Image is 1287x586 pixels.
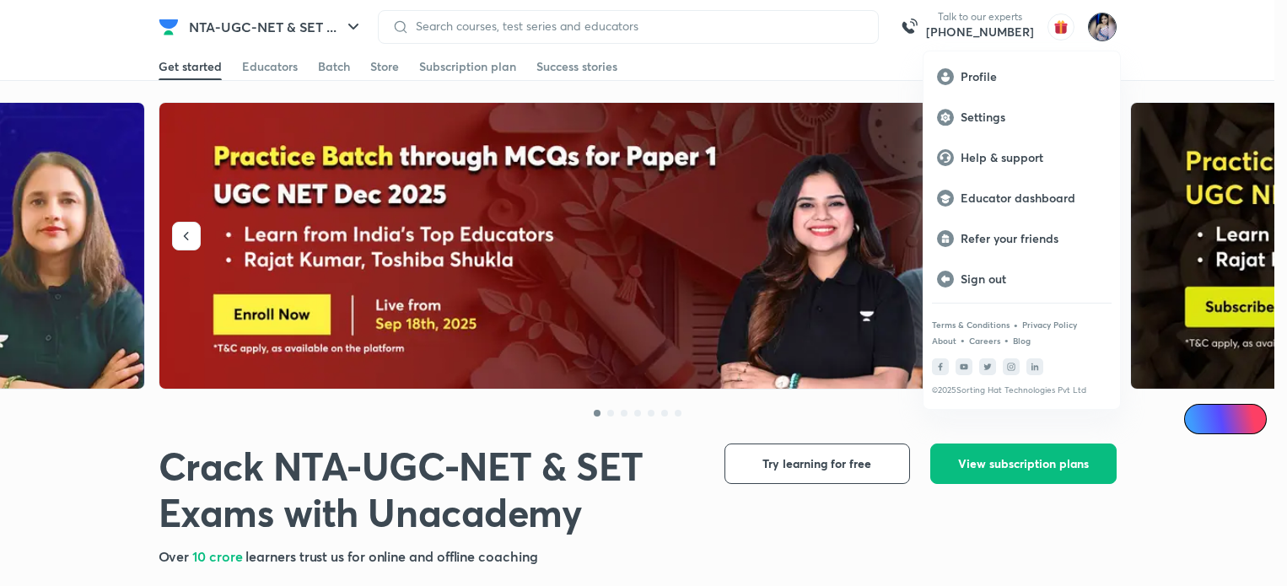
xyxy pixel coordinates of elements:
a: Profile [924,56,1120,97]
p: © 2025 Sorting Hat Technologies Pvt Ltd [932,385,1112,395]
div: • [960,332,966,347]
a: Settings [924,97,1120,137]
p: Help & support [961,150,1107,165]
p: Settings [961,110,1107,125]
p: Refer your friends [961,231,1107,246]
a: Educator dashboard [924,178,1120,218]
div: • [1004,332,1010,347]
a: About [932,336,956,346]
p: Educator dashboard [961,191,1107,206]
a: Refer your friends [924,218,1120,259]
div: • [1013,317,1019,332]
p: Sign out [961,271,1107,287]
a: Privacy Policy [1022,320,1077,330]
a: Help & support [924,137,1120,178]
iframe: Help widget launcher [1137,520,1268,567]
p: Profile [961,69,1107,84]
a: Blog [1013,336,1031,346]
a: Terms & Conditions [932,320,1010,330]
a: Careers [969,336,1000,346]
